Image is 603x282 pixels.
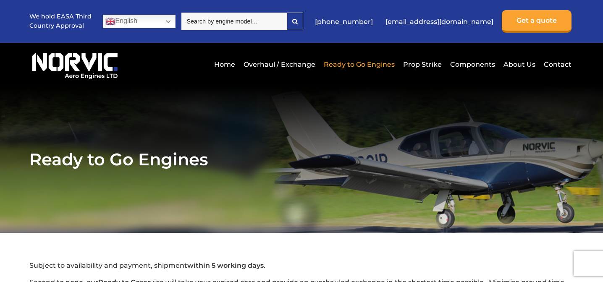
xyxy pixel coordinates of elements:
p: We hold EASA Third Country Approval [29,12,92,30]
h1: Ready to Go Engines [29,149,574,170]
img: en [105,16,115,26]
a: Get a quote [502,10,572,33]
a: [EMAIL_ADDRESS][DOMAIN_NAME] [381,11,498,32]
p: Subject to availability and payment, shipment . [29,261,574,271]
img: Norvic Aero Engines logo [29,49,120,80]
a: Ready to Go Engines [322,54,397,75]
strong: within 5 working days [187,261,264,269]
a: Home [212,54,237,75]
a: Components [448,54,497,75]
a: Contact [542,54,572,75]
a: English [103,15,176,28]
a: [PHONE_NUMBER] [311,11,377,32]
input: Search by engine model… [181,13,287,30]
a: Prop Strike [401,54,444,75]
a: Overhaul / Exchange [241,54,317,75]
a: About Us [501,54,537,75]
